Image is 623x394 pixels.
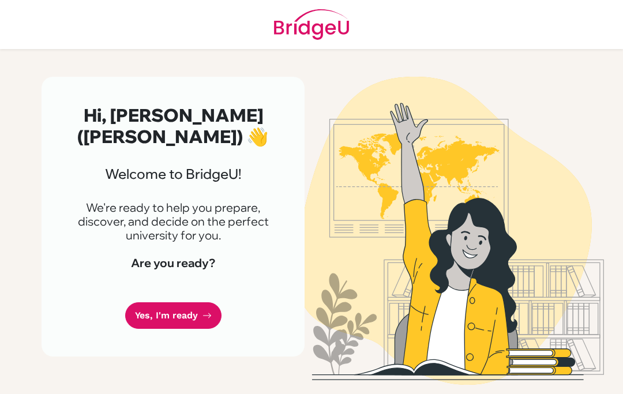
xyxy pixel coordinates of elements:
[69,104,277,147] h2: Hi, [PERSON_NAME] ([PERSON_NAME]) 👋
[69,201,277,242] p: We're ready to help you prepare, discover, and decide on the perfect university for you.
[69,256,277,270] h4: Are you ready?
[69,166,277,182] h3: Welcome to BridgeU!
[125,302,222,329] a: Yes, I'm ready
